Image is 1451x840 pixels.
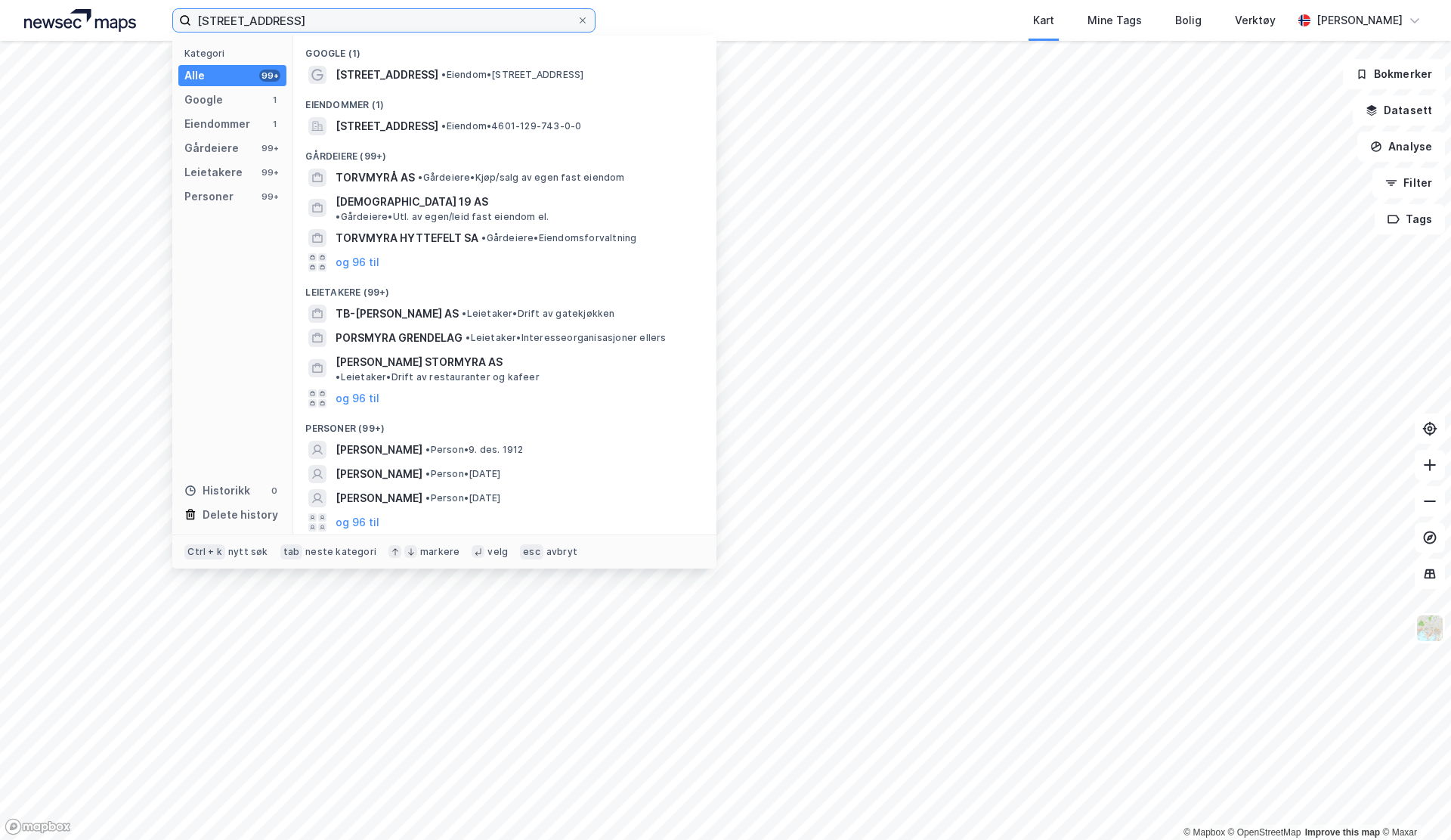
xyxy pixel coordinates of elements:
div: neste kategori [305,546,376,558]
span: • [336,211,340,222]
button: Datasett [1353,95,1445,126]
span: [PERSON_NAME] [336,489,422,507]
div: esc [520,544,543,559]
div: 1 [268,94,280,106]
span: Person • [DATE] [425,468,500,480]
div: Kontrollprogram for chat [1375,767,1451,840]
div: Gårdeiere (99+) [293,138,716,166]
div: Kategori [184,48,286,59]
a: Mapbox homepage [5,818,71,835]
span: [PERSON_NAME] [336,465,422,483]
span: Leietaker • Interesseorganisasjoner ellers [466,332,666,344]
span: Gårdeiere • Eiendomsforvaltning [481,232,636,244]
div: Eiendommer [184,115,250,133]
span: [PERSON_NAME] STORMYRA AS [336,353,503,371]
div: 99+ [259,191,280,203]
span: PORSMYRA GRENDELAG [336,329,463,347]
span: • [425,468,430,479]
img: logo.a4113a55bc3d86da70a041830d287a7e.svg [24,9,136,32]
div: 1 [268,118,280,130]
div: [PERSON_NAME] [1316,11,1403,29]
div: Gårdeiere [184,139,239,157]
button: og 96 til [336,513,379,532]
span: Leietaker • Drift av restauranter og kafeer [336,371,539,383]
div: 99+ [259,142,280,154]
div: Bolig [1175,11,1202,29]
iframe: Chat Widget [1375,767,1451,840]
a: OpenStreetMap [1228,827,1301,838]
span: Leietaker • Drift av gatekjøkken [462,308,614,320]
div: Eiendommer (1) [293,87,716,114]
span: TORVMYRÅ AS [336,169,415,187]
button: Filter [1372,168,1445,198]
span: • [418,172,422,183]
div: Mine Tags [1087,11,1142,29]
div: Personer [184,188,234,206]
div: Google [184,91,223,109]
div: 99+ [259,70,280,82]
span: TORVMYRA HYTTEFELT SA [336,229,478,247]
span: • [336,371,340,383]
div: tab [280,544,303,559]
div: Google (1) [293,36,716,63]
div: avbryt [546,546,577,558]
div: Historikk [184,482,250,500]
a: Mapbox [1183,827,1225,838]
button: Bokmerker [1343,59,1445,89]
span: • [425,444,430,455]
div: velg [487,546,508,558]
div: nytt søk [228,546,268,558]
div: Leietakere [184,163,243,181]
span: • [481,232,486,243]
span: • [462,308,466,319]
div: Personer (99+) [293,411,716,438]
span: Gårdeiere • Kjøp/salg av egen fast eiendom [418,172,624,184]
button: Analyse [1357,132,1445,162]
button: og 96 til [336,253,379,271]
span: Eiendom • [STREET_ADDRESS] [441,69,583,81]
div: Verktøy [1235,11,1276,29]
a: Improve this map [1305,827,1380,838]
span: [PERSON_NAME] [336,441,422,459]
span: TB-[PERSON_NAME] AS [336,305,459,323]
button: og 96 til [336,389,379,408]
div: Alle [184,67,205,85]
input: Søk på adresse, matrikkel, gårdeiere, leietakere eller personer [191,9,577,32]
button: Tags [1375,204,1445,234]
span: • [441,120,446,132]
div: 99+ [259,166,280,178]
span: [STREET_ADDRESS] [336,117,438,135]
div: Ctrl + k [184,544,225,559]
div: Leietakere (99+) [293,274,716,302]
span: Eiendom • 4601-129-743-0-0 [441,120,581,132]
div: Delete history [203,506,278,524]
span: [DEMOGRAPHIC_DATA] 19 AS [336,193,488,211]
div: markere [420,546,459,558]
span: Gårdeiere • Utl. av egen/leid fast eiendom el. [336,211,549,223]
span: [STREET_ADDRESS] [336,66,438,84]
span: Person • 9. des. 1912 [425,444,523,456]
span: Person • [DATE] [425,492,500,504]
div: 0 [268,485,280,497]
span: • [425,492,430,504]
span: • [466,332,470,343]
div: Kart [1033,11,1054,29]
img: Z [1415,614,1444,643]
span: • [441,69,446,80]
